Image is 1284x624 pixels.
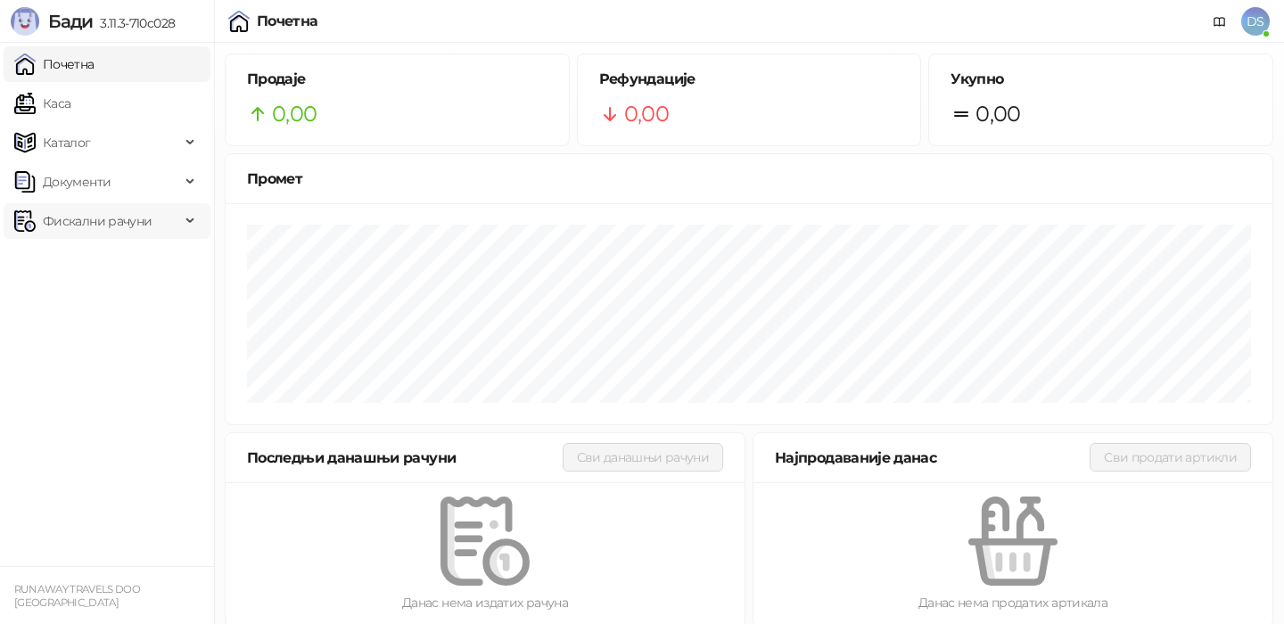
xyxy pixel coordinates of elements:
[272,97,317,131] span: 0,00
[247,447,563,469] div: Последњи данашњи рачуни
[563,443,723,472] button: Сви данашњи рачуни
[775,447,1090,469] div: Најпродаваније данас
[43,125,91,160] span: Каталог
[11,7,39,36] img: Logo
[1241,7,1270,36] span: DS
[48,11,93,32] span: Бади
[247,69,547,90] h5: Продаје
[14,86,70,121] a: Каса
[43,203,152,239] span: Фискални рачуни
[599,69,900,90] h5: Рефундације
[257,14,318,29] div: Почетна
[975,97,1020,131] span: 0,00
[624,97,669,131] span: 0,00
[1090,443,1251,472] button: Сви продати артикли
[14,583,140,609] small: RUN AWAY TRAVELS DOO [GEOGRAPHIC_DATA]
[93,15,175,31] span: 3.11.3-710c028
[951,69,1251,90] h5: Укупно
[1206,7,1234,36] a: Документација
[43,164,111,200] span: Документи
[14,46,95,82] a: Почетна
[254,593,716,612] div: Данас нема издатих рачуна
[782,593,1244,612] div: Данас нема продатих артикала
[247,168,1251,190] div: Промет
